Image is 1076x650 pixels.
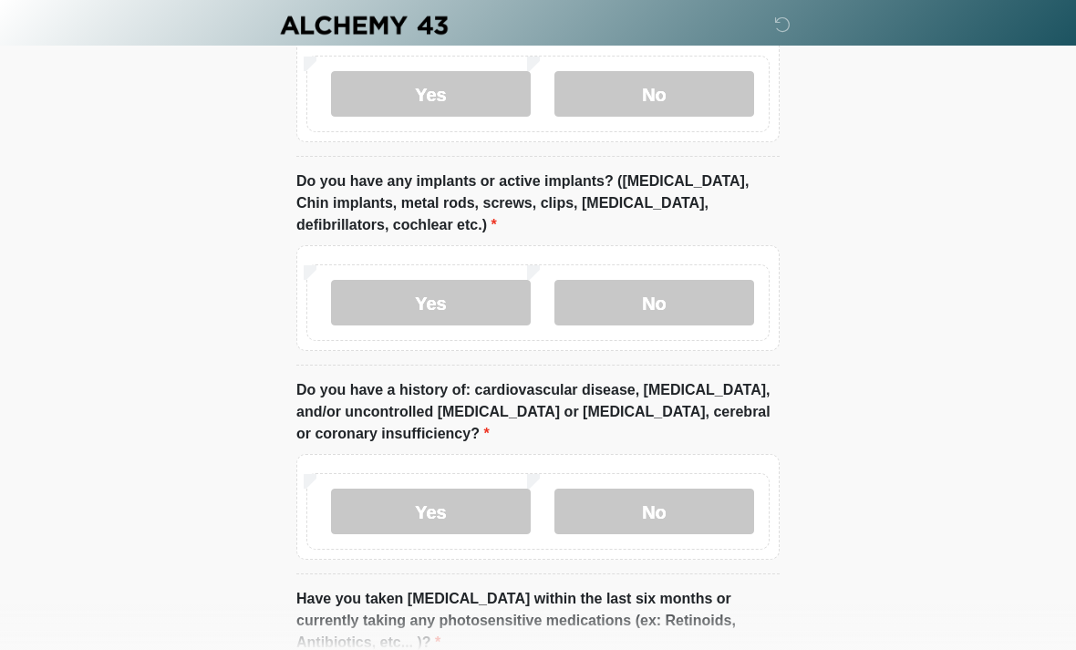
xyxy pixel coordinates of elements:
label: Yes [331,71,531,117]
label: Yes [331,489,531,534]
label: No [554,71,754,117]
label: Yes [331,280,531,325]
label: Do you have any implants or active implants? ([MEDICAL_DATA], Chin implants, metal rods, screws, ... [296,170,780,236]
label: No [554,280,754,325]
img: Alchemy 43 Logo [278,14,450,36]
label: No [554,489,754,534]
label: Do you have a history of: cardiovascular disease, [MEDICAL_DATA], and/or uncontrolled [MEDICAL_DA... [296,379,780,445]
